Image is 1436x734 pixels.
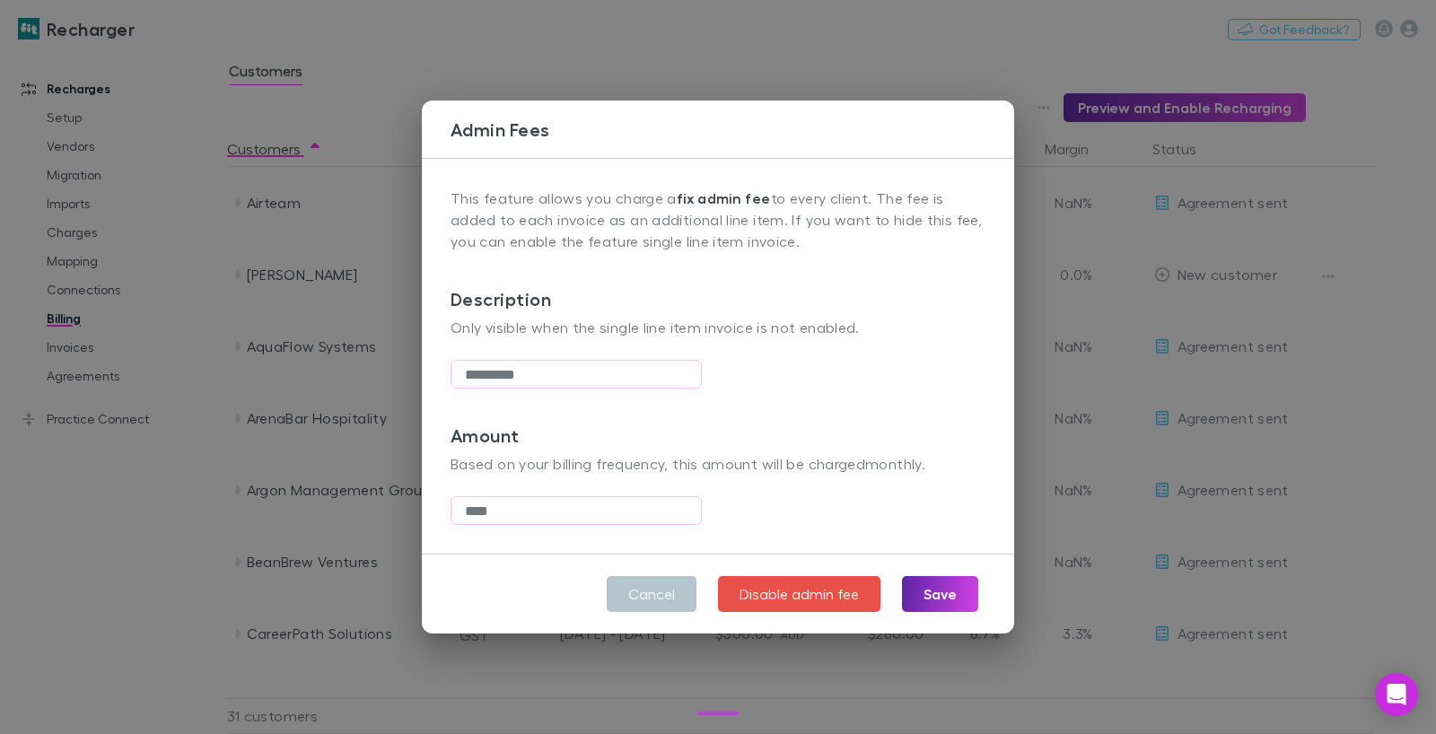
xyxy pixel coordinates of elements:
[451,118,1014,140] h3: Admin Fees
[718,576,880,612] button: Disable admin fee
[451,188,985,252] p: This feature allows you charge a to every client. The fee is added to each invoice as an addition...
[451,317,985,338] p: Only visible when the single line item invoice is not enabled.
[451,389,985,453] h3: Amount
[451,453,985,475] p: Based on your billing frequency, this amount will be charged monthly .
[902,576,978,612] button: Save
[607,576,696,612] button: Cancel
[1375,673,1418,716] div: Open Intercom Messenger
[451,252,985,317] h3: Description
[677,189,771,207] strong: fix admin fee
